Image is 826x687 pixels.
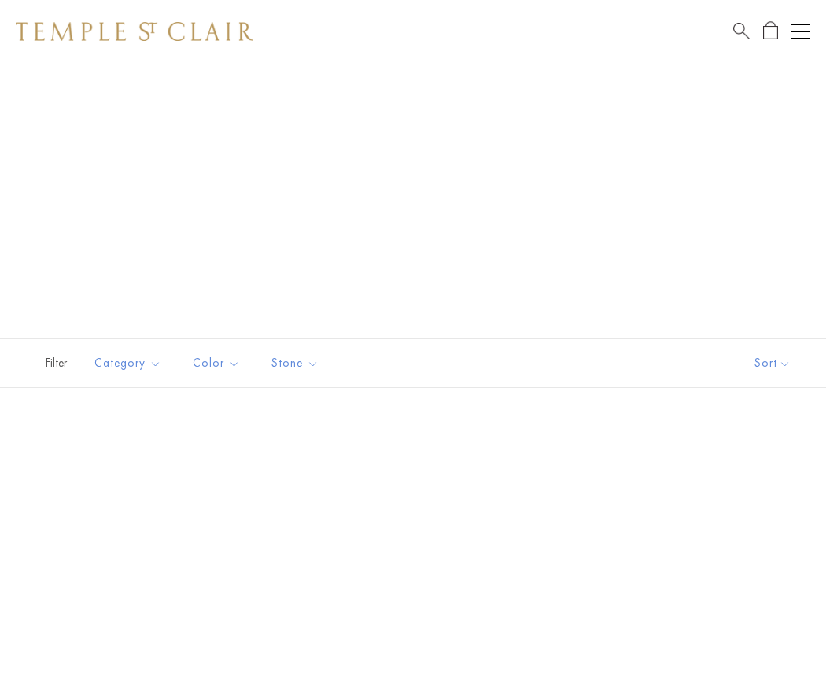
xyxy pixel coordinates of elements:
span: Category [87,353,173,373]
a: Open Shopping Bag [763,21,778,41]
span: Color [185,353,252,373]
button: Open navigation [791,22,810,41]
button: Category [83,345,173,381]
a: Search [733,21,750,41]
span: Stone [264,353,330,373]
button: Color [181,345,252,381]
img: Temple St. Clair [16,22,253,41]
button: Stone [260,345,330,381]
button: Show sort by [719,339,826,387]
